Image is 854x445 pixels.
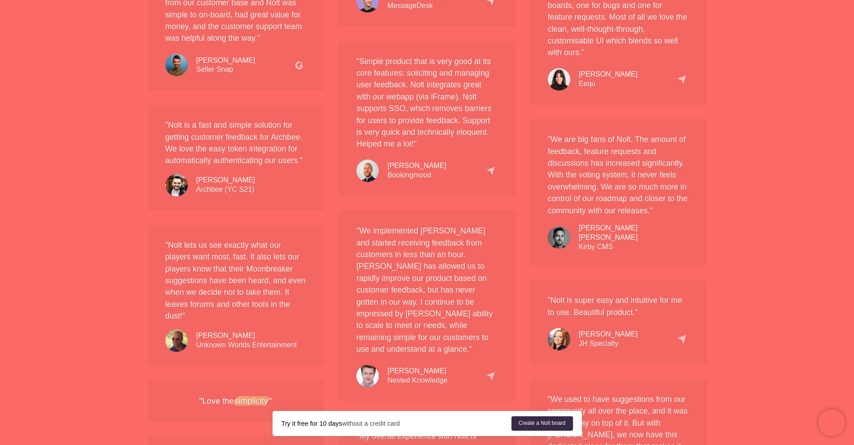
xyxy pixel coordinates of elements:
div: "Love the " [165,395,307,407]
div: " Nolt lets us see exactly what our players want most, fast. It also lets our players know that t... [147,225,325,366]
img: testimonial-avida.9237efe1a7.jpg [548,68,570,91]
strong: Try it free for 10 days [282,420,342,427]
div: Eequ [579,70,638,89]
div: Kirby CMS [579,224,689,251]
a: Create a Nolt board [512,416,573,431]
img: capterra.78f6e3bf33.png [486,166,495,176]
img: testimonial-wouter.8104910475.jpg [356,160,379,182]
img: testimonial-abby.44cb84b0bd.jpg [548,328,570,350]
p: "We implemented [PERSON_NAME] and started receiving feedback from customers in less than an hour.... [356,225,498,355]
div: JH Specialty [579,330,638,349]
div: [PERSON_NAME] [387,367,447,376]
div: Unknown Worlds Entertainment [196,331,297,350]
iframe: Chatra live chat [818,409,845,436]
img: testimonial-bastian.e7fe6e24a1.jpg [548,226,570,249]
img: capterra.78f6e3bf33.png [486,372,495,381]
p: "Simple product that is very good at its core features: soliciting and managing user feedback. No... [356,56,498,150]
div: without a credit card [282,419,512,428]
img: capterra.78f6e3bf33.png [677,75,686,84]
p: "Nolt is super easy and intuitive for me to use. Beautiful product." [548,294,689,318]
div: [PERSON_NAME] [196,56,256,65]
div: Seller Snap [196,56,256,75]
div: [PERSON_NAME] [PERSON_NAME] [579,224,689,242]
div: [PERSON_NAME] [196,331,297,341]
img: testimonial-dragos.5ba1ec0a09.jpg [165,174,188,196]
div: " We are big fans of Nolt. The amount of feedback, feature requests and discussions has increased... [530,119,707,266]
em: simplicity [234,396,269,406]
img: testimonial-adrian.deb30e08c6.jpg [165,54,188,76]
div: Archbee (YC S21) [196,176,256,194]
div: " Nolt is a fast and simple solution for getting customer feedback for Archbee. We love the easy ... [147,105,325,211]
img: testimonial-charlie.3f8fbbe157.jpg [165,329,188,352]
img: testimonial-jeff.9fea154748.jpg [356,365,379,387]
div: Nested Knowledge [387,367,447,385]
img: capterra.78f6e3bf33.png [677,334,686,344]
div: [PERSON_NAME] [387,161,447,171]
div: [PERSON_NAME] [196,176,256,185]
div: Bookingmood [387,161,447,180]
div: [PERSON_NAME] [579,330,638,339]
img: g2.cb6f757962.png [295,60,304,70]
div: [PERSON_NAME] [579,70,638,79]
